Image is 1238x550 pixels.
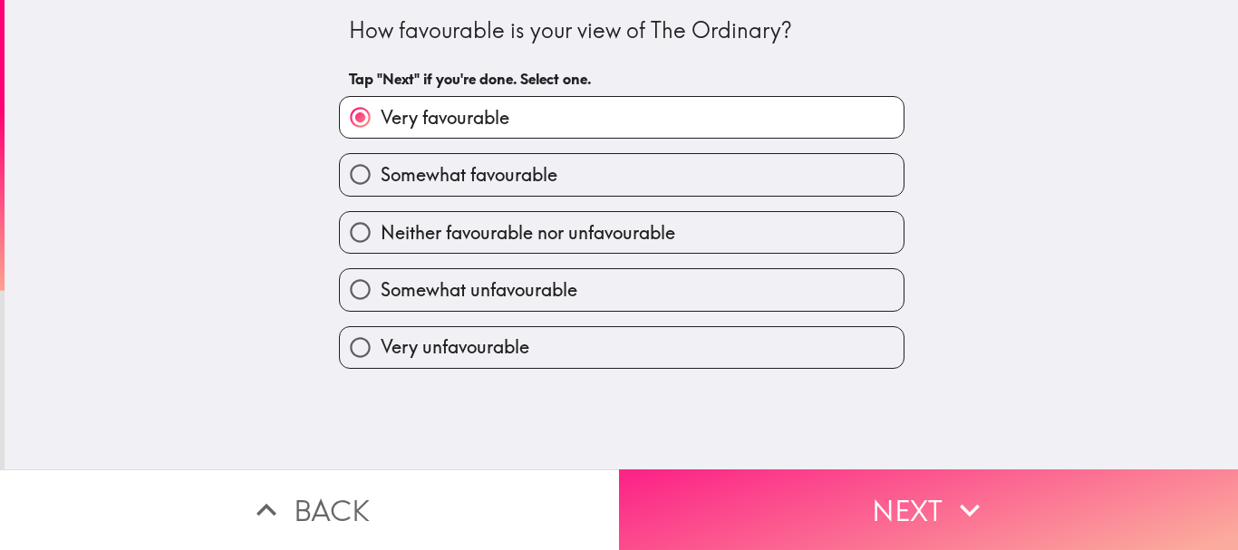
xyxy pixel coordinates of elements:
[381,105,509,130] span: Very favourable
[381,334,529,360] span: Very unfavourable
[381,277,577,303] span: Somewhat unfavourable
[340,327,904,368] button: Very unfavourable
[340,97,904,138] button: Very favourable
[619,469,1238,550] button: Next
[340,154,904,195] button: Somewhat favourable
[349,69,895,89] h6: Tap "Next" if you're done. Select one.
[340,212,904,253] button: Neither favourable nor unfavourable
[381,220,675,246] span: Neither favourable nor unfavourable
[349,15,895,46] div: How favourable is your view of The Ordinary?
[340,269,904,310] button: Somewhat unfavourable
[381,162,557,188] span: Somewhat favourable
